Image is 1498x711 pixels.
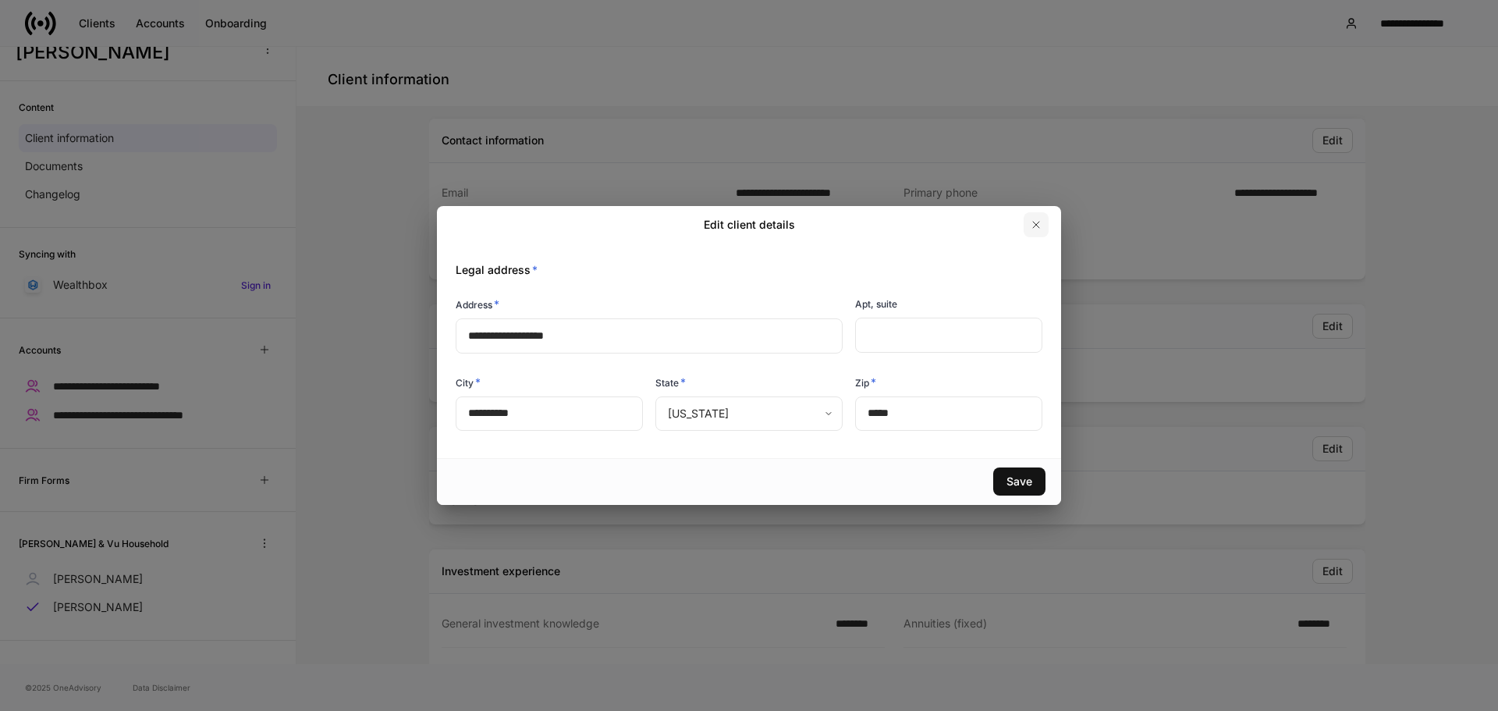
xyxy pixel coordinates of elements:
[456,375,481,390] h6: City
[655,375,686,390] h6: State
[704,217,795,233] h2: Edit client details
[993,467,1045,496] button: Save
[443,244,1042,278] div: Legal address
[456,297,499,312] h6: Address
[1006,474,1032,489] div: Save
[855,297,897,311] h6: Apt, suite
[855,375,876,390] h6: Zip
[655,396,842,431] div: [US_STATE]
